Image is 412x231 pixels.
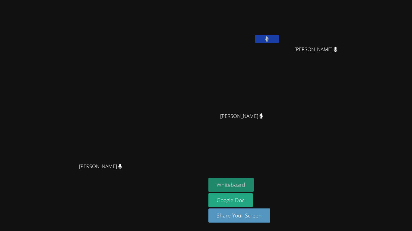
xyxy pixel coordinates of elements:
span: [PERSON_NAME] [220,112,263,121]
button: Whiteboard [208,178,254,192]
button: Share Your Screen [208,208,271,223]
span: [PERSON_NAME] [79,162,122,171]
a: Google Doc [208,193,253,207]
span: [PERSON_NAME] [294,45,338,54]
